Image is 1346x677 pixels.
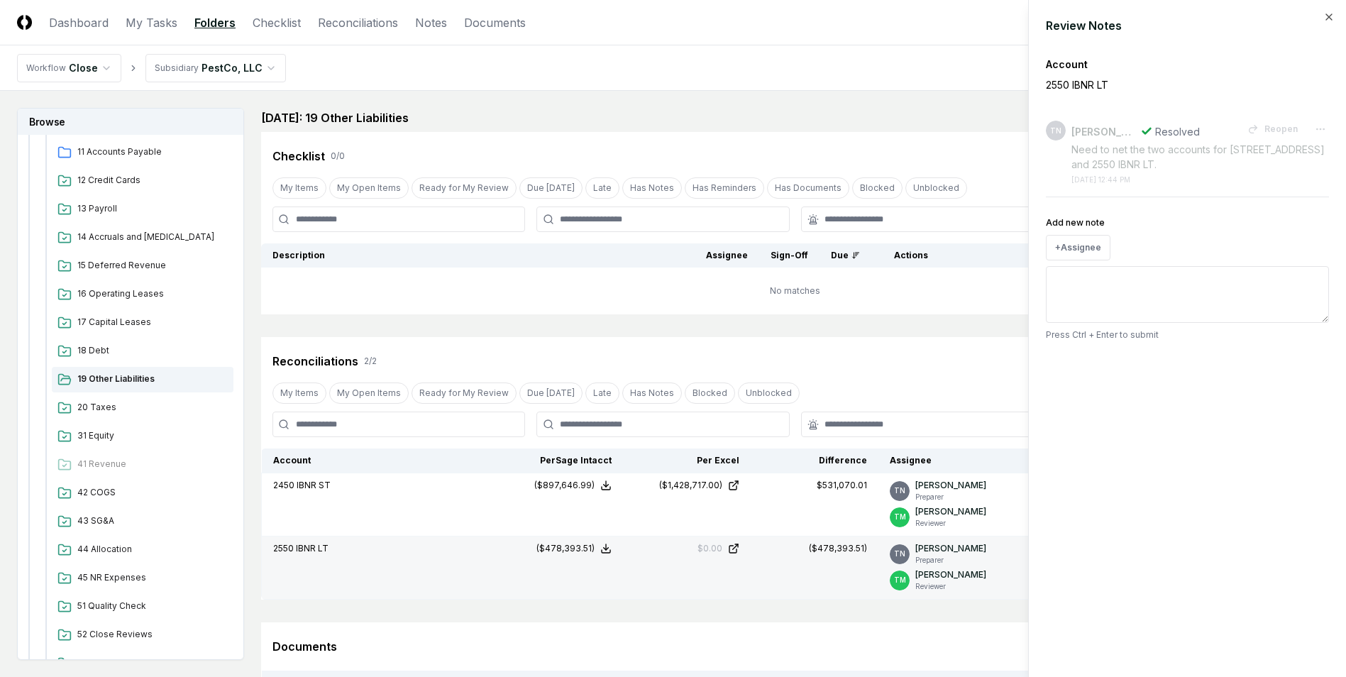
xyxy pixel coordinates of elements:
div: Resolved [1155,124,1200,139]
p: Press Ctrl + Enter to submit [1046,329,1329,341]
button: +Assignee [1046,235,1110,260]
p: 2550 IBNR LT [1046,77,1280,92]
div: Need to net the two accounts for [STREET_ADDRESS] and 2550 IBNR LT. [1071,142,1329,172]
button: Reopen [1239,116,1306,142]
div: [PERSON_NAME] [1071,124,1135,139]
div: Account [1046,57,1329,72]
span: TN [1050,126,1061,136]
div: Review Notes [1046,17,1329,34]
label: Add new note [1046,217,1105,228]
div: [DATE] 12:44 PM [1071,175,1130,185]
